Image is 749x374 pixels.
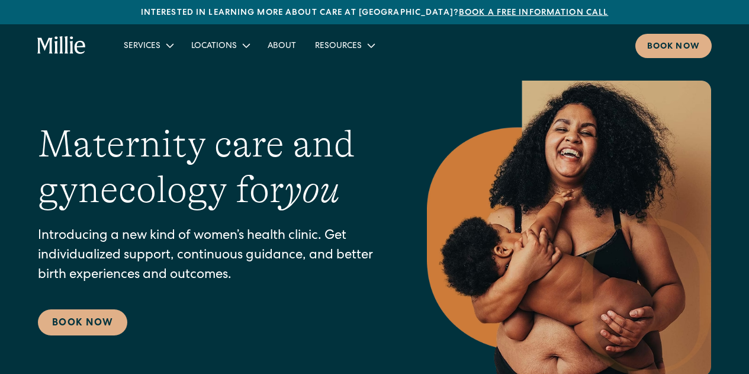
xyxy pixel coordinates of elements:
[114,36,182,55] div: Services
[459,9,608,17] a: Book a free information call
[38,309,127,335] a: Book Now
[635,34,712,58] a: Book now
[315,40,362,53] div: Resources
[191,40,237,53] div: Locations
[124,40,160,53] div: Services
[306,36,383,55] div: Resources
[258,36,306,55] a: About
[38,122,380,213] h1: Maternity care and gynecology for
[647,41,700,53] div: Book now
[182,36,258,55] div: Locations
[284,168,340,211] em: you
[38,227,380,286] p: Introducing a new kind of women’s health clinic. Get individualized support, continuous guidance,...
[37,36,86,55] a: home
